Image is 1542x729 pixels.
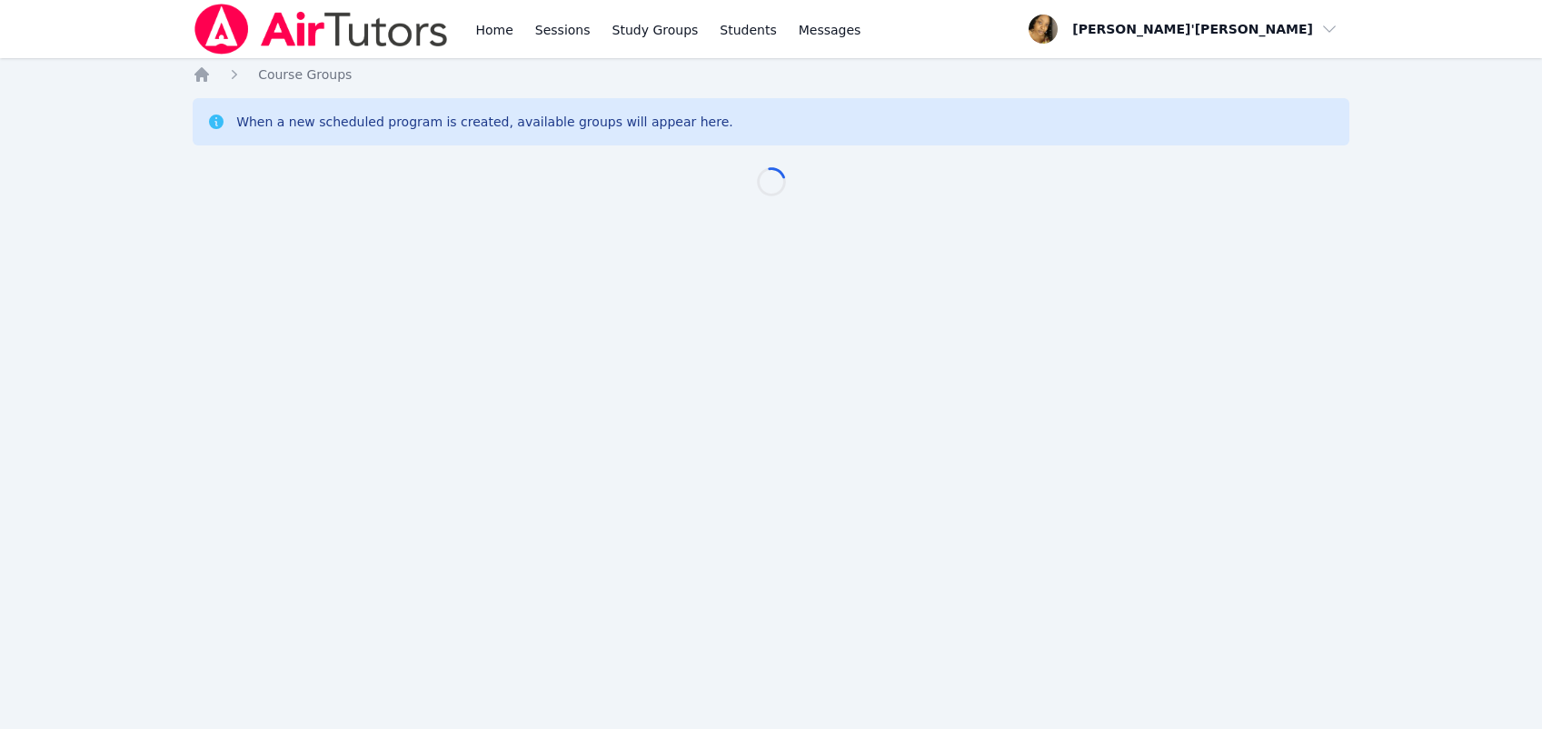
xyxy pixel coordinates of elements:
[236,113,733,131] div: When a new scheduled program is created, available groups will appear here.
[193,4,450,55] img: Air Tutors
[799,21,861,39] span: Messages
[258,65,352,84] a: Course Groups
[193,65,1349,84] nav: Breadcrumb
[258,67,352,82] span: Course Groups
